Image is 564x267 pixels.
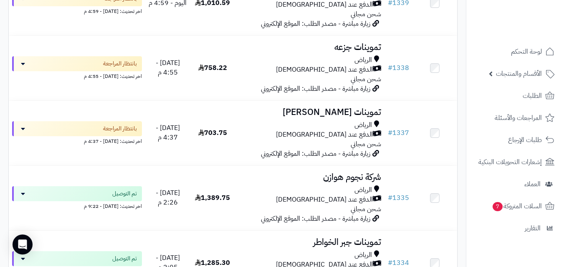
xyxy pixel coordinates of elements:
[103,125,137,133] span: بانتظار المراجعة
[238,107,381,117] h3: تموينات [PERSON_NAME]
[156,123,180,142] span: [DATE] - 4:37 م
[156,58,180,77] span: [DATE] - 4:55 م
[276,195,373,205] span: الدفع عند [DEMOGRAPHIC_DATA]
[198,63,227,73] span: 758.22
[238,42,381,52] h3: تموينات جزعه
[12,201,142,210] div: اخر تحديث: [DATE] - 9:22 م
[471,86,559,106] a: الطلبات
[261,84,370,94] span: زيارة مباشرة - مصدر الطلب: الموقع الإلكتروني
[508,134,542,146] span: طلبات الإرجاع
[195,193,230,203] span: 1,389.75
[523,90,542,102] span: الطلبات
[156,188,180,207] span: [DATE] - 2:26 م
[261,214,370,224] span: زيارة مباشرة - مصدر الطلب: الموقع الإلكتروني
[388,63,392,73] span: #
[388,128,409,138] a: #1337
[492,200,542,212] span: السلات المتروكة
[354,120,372,130] span: الرياض
[354,185,372,195] span: الرياض
[388,128,392,138] span: #
[388,63,409,73] a: #1338
[112,190,137,198] span: تم التوصيل
[471,218,559,238] a: التقارير
[493,202,503,211] span: 7
[351,74,381,84] span: شحن مجاني
[524,178,541,190] span: العملاء
[276,65,373,75] span: الدفع عند [DEMOGRAPHIC_DATA]
[525,222,541,234] span: التقارير
[261,19,370,29] span: زيارة مباشرة - مصدر الطلب: الموقع الإلكتروني
[511,46,542,57] span: لوحة التحكم
[351,204,381,214] span: شحن مجاني
[388,193,409,203] a: #1335
[471,152,559,172] a: إشعارات التحويلات البنكية
[496,68,542,80] span: الأقسام والمنتجات
[238,172,381,182] h3: شركة نجوم هوازن
[478,156,542,168] span: إشعارات التحويلات البنكية
[112,255,137,263] span: تم التوصيل
[103,60,137,68] span: بانتظار المراجعة
[351,139,381,149] span: شحن مجاني
[261,149,370,159] span: زيارة مباشرة - مصدر الطلب: الموقع الإلكتروني
[276,130,373,140] span: الدفع عند [DEMOGRAPHIC_DATA]
[238,237,381,247] h3: تموينات جبر الخواطر
[13,235,33,255] div: Open Intercom Messenger
[471,130,559,150] a: طلبات الإرجاع
[354,55,372,65] span: الرياض
[198,128,227,138] span: 703.75
[471,196,559,216] a: السلات المتروكة7
[471,108,559,128] a: المراجعات والأسئلة
[495,112,542,124] span: المراجعات والأسئلة
[354,250,372,260] span: الرياض
[12,6,142,15] div: اخر تحديث: [DATE] - 4:59 م
[12,71,142,80] div: اخر تحديث: [DATE] - 4:55 م
[388,193,392,203] span: #
[351,9,381,19] span: شحن مجاني
[471,42,559,62] a: لوحة التحكم
[471,174,559,194] a: العملاء
[12,136,142,145] div: اخر تحديث: [DATE] - 4:37 م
